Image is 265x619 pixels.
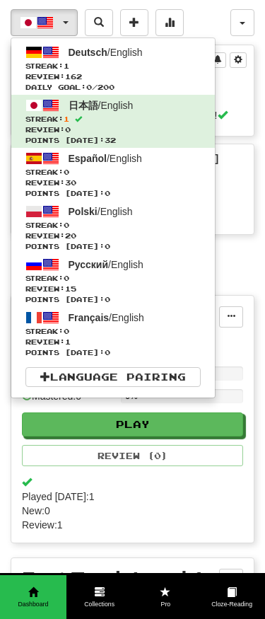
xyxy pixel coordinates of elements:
span: Review: 162 [25,71,201,82]
span: / English [69,47,143,58]
span: Review: 1 [25,337,201,347]
span: Points [DATE]: 32 [25,135,201,146]
a: Polski/EnglishStreak:0 Review:20Points [DATE]:0 [11,201,215,254]
span: / English [69,206,133,217]
span: 0 [64,327,69,335]
span: Points [DATE]: 0 [25,241,201,252]
a: Русский/EnglishStreak:0 Review:15Points [DATE]:0 [11,254,215,307]
span: 日本語 [69,100,98,111]
span: Français [69,312,110,323]
span: Review: 0 [25,125,201,135]
span: Streak: [25,167,201,178]
span: Review: 20 [25,231,201,241]
span: Deutsch [69,47,107,58]
a: Français/EnglishStreak:0 Review:1Points [DATE]:0 [11,307,215,360]
span: Streak: [25,326,201,337]
span: 0 [64,221,69,229]
span: 0 [86,83,92,91]
span: / English [69,153,142,164]
span: Review: 30 [25,178,201,188]
span: Polski [69,206,98,217]
a: Español/EnglishStreak:0 Review:30Points [DATE]:0 [11,148,215,201]
span: / English [69,312,144,323]
span: 1 [64,115,69,123]
span: 1 [64,62,69,70]
span: / English [69,259,143,270]
span: Русский [69,259,109,270]
span: Cloze-Reading [199,600,265,609]
span: Pro [133,600,199,609]
a: 日本語/EnglishStreak:1 Review:0Points [DATE]:32 [11,95,215,148]
a: Language Pairing [25,367,201,387]
span: Streak: [25,114,201,125]
span: Points [DATE]: 0 [25,294,201,305]
span: Español [69,153,107,164]
span: Streak: [25,61,201,71]
span: Points [DATE]: 0 [25,347,201,358]
span: Streak: [25,273,201,284]
span: Streak: [25,220,201,231]
span: Points [DATE]: 0 [25,188,201,199]
span: Review: 15 [25,284,201,294]
span: 0 [64,274,69,282]
span: 0 [64,168,69,176]
span: Daily Goal: / 200 [25,82,201,93]
a: Deutsch/EnglishStreak:1 Review:162Daily Goal:0/200 [11,42,215,95]
span: / English [69,100,134,111]
span: Collections [66,600,133,609]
